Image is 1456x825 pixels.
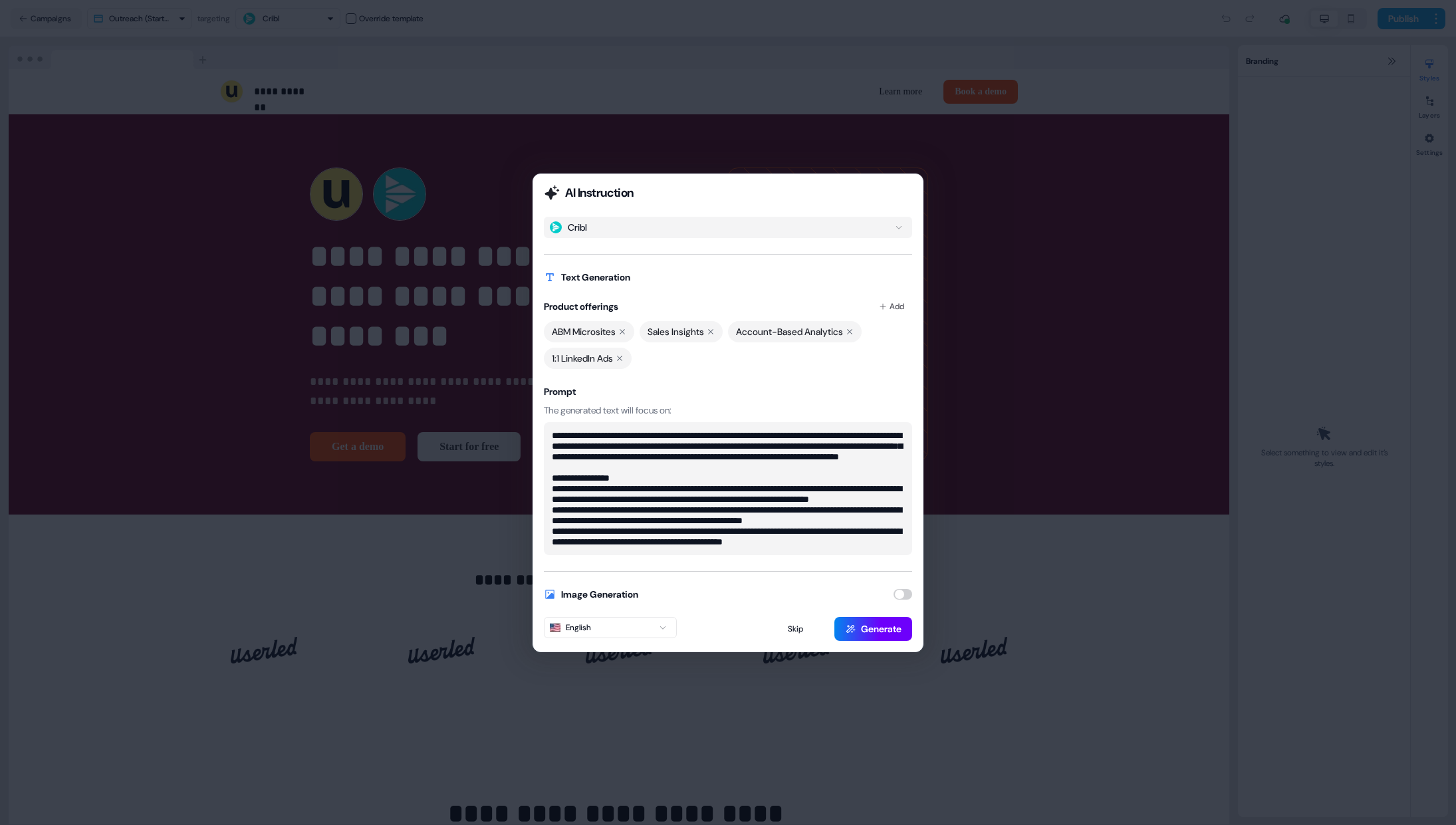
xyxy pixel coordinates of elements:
img: The English flag [550,624,560,632]
h3: Prompt [544,385,912,398]
div: Cribl [568,221,587,234]
div: English [550,621,591,634]
button: Skip [759,617,832,641]
h2: Product offerings [544,300,618,313]
button: Add [871,295,912,318]
button: Generate [834,617,912,641]
div: Account-Based Analytics [728,321,862,342]
p: The generated text will focus on: [544,404,912,417]
div: Sales Insights [640,321,723,342]
h2: AI Instruction [565,185,634,201]
div: 1:1 LinkedIn Ads [544,348,632,369]
h2: Image Generation [561,588,638,601]
h2: Text Generation [561,271,630,284]
div: ABM Microsites [544,321,634,342]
